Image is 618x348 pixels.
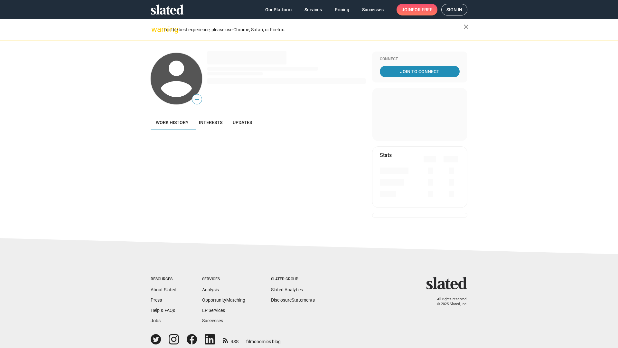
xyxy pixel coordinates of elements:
span: Pricing [335,4,349,15]
a: Joinfor free [397,4,437,15]
a: Help & FAQs [151,308,175,313]
a: Press [151,297,162,303]
span: film [246,339,254,344]
a: RSS [223,335,239,345]
mat-card-title: Stats [380,152,392,159]
span: Join To Connect [381,66,458,77]
a: filmonomics blog [246,333,281,345]
a: Join To Connect [380,66,460,77]
span: Successes [362,4,384,15]
span: for free [412,4,432,15]
mat-icon: warning [151,25,159,33]
a: Jobs [151,318,161,323]
a: Updates [228,115,257,130]
a: Work history [151,115,194,130]
span: Services [304,4,322,15]
div: Connect [380,57,460,62]
a: Successes [202,318,223,323]
div: For the best experience, please use Chrome, Safari, or Firefox. [164,25,464,34]
div: Slated Group [271,277,315,282]
a: EP Services [202,308,225,313]
a: Successes [357,4,389,15]
span: Work history [156,120,189,125]
a: Slated Analytics [271,287,303,292]
a: Analysis [202,287,219,292]
a: OpportunityMatching [202,297,245,303]
span: — [192,95,202,104]
span: Interests [199,120,222,125]
a: Sign in [441,4,467,15]
a: Interests [194,115,228,130]
a: DisclosureStatements [271,297,315,303]
div: Resources [151,277,176,282]
p: All rights reserved. © 2025 Slated, Inc. [430,297,467,306]
a: Our Platform [260,4,297,15]
mat-icon: close [462,23,470,31]
a: About Slated [151,287,176,292]
span: Updates [233,120,252,125]
span: Our Platform [265,4,292,15]
span: Sign in [446,4,462,15]
a: Services [299,4,327,15]
a: Pricing [330,4,354,15]
div: Services [202,277,245,282]
span: Join [402,4,432,15]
